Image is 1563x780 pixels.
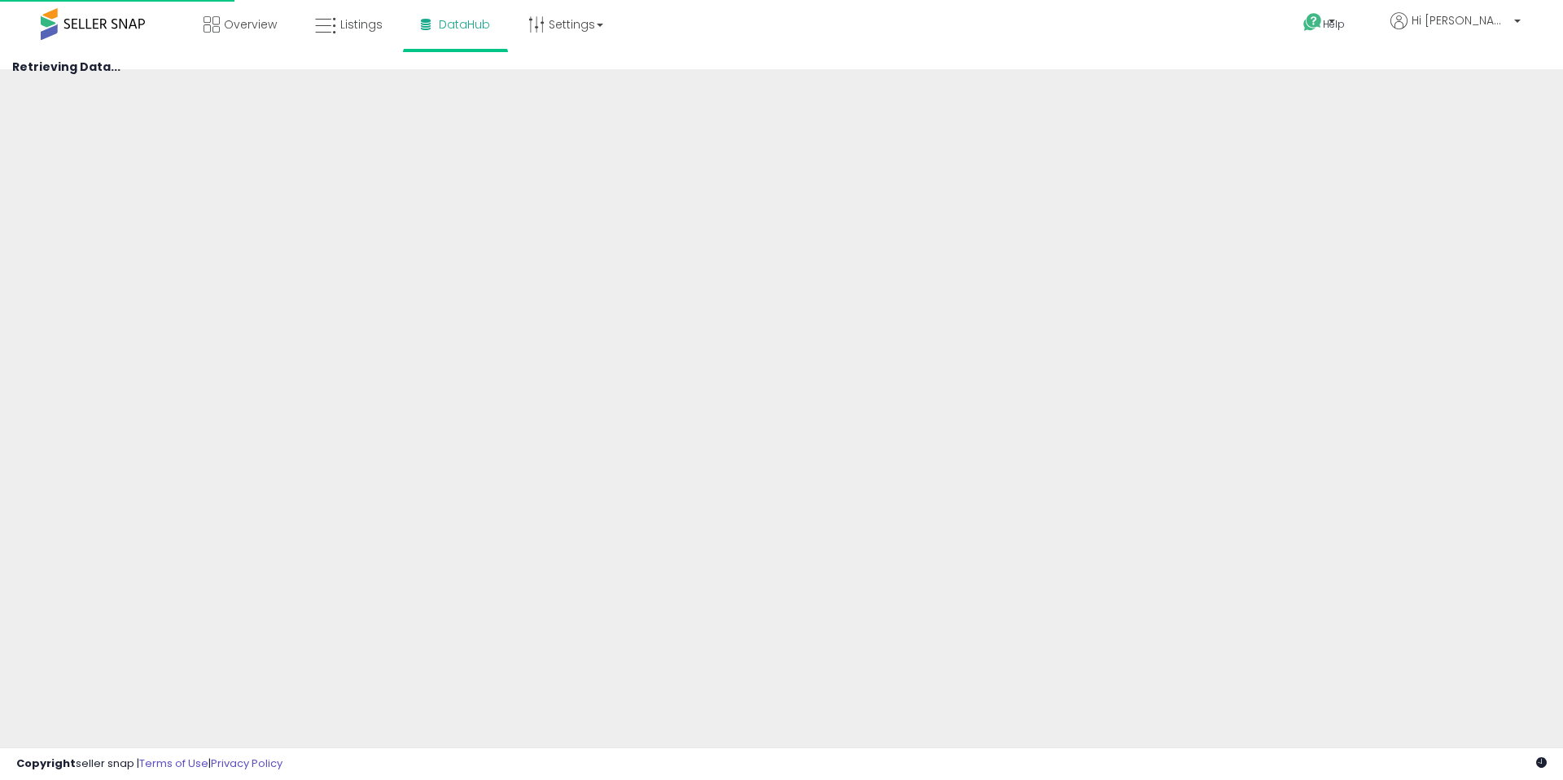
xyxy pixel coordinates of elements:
[1390,12,1521,49] a: Hi [PERSON_NAME]
[340,16,383,33] span: Listings
[12,61,1551,73] h4: Retrieving Data...
[1302,12,1323,33] i: Get Help
[224,16,277,33] span: Overview
[439,16,490,33] span: DataHub
[1412,12,1509,28] span: Hi [PERSON_NAME]
[1323,17,1345,31] span: Help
